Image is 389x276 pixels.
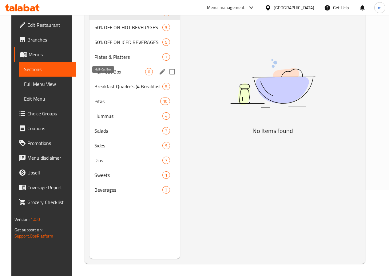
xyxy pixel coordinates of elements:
[24,95,71,102] span: Edit Menu
[14,180,76,195] a: Coverage Report
[94,142,162,149] span: Sides
[160,98,170,105] div: items
[89,50,180,64] div: Plates & Platters7
[89,123,180,138] div: Salads3
[14,215,30,223] span: Version:
[163,187,170,193] span: 3
[89,168,180,182] div: Sweets1
[94,53,162,61] span: Plates & Platters
[89,182,180,197] div: Beverages3
[89,64,180,79] div: Half-Cut Box0edit
[27,110,71,117] span: Choice Groups
[378,4,382,11] span: m
[89,3,180,200] nav: Menu sections
[158,67,167,76] button: edit
[207,4,245,11] div: Menu-management
[30,215,40,223] span: 1.0.0
[27,36,71,43] span: Branches
[19,77,76,91] a: Full Menu View
[89,109,180,123] div: Hummus4
[163,84,170,90] span: 5
[94,98,160,105] span: Pitas
[94,24,162,31] span: 50% OFF ON HOT BEVERAGES
[162,142,170,149] div: items
[145,68,153,75] div: items
[89,79,180,94] div: Breakfast Quadro's (4 Breakfast Pitas for the Price of 3)5
[89,153,180,168] div: Dips7
[163,54,170,60] span: 7
[196,126,350,136] h5: No Items found
[14,195,76,210] a: Grocery Checklist
[94,171,162,179] span: Sweets
[94,112,162,120] span: Hummus
[27,169,71,176] span: Upsell
[14,150,76,165] a: Menu disclaimer
[27,125,71,132] span: Coupons
[162,112,170,120] div: items
[161,98,170,104] span: 10
[14,32,76,47] a: Branches
[163,143,170,149] span: 9
[14,18,76,32] a: Edit Restaurant
[14,226,43,234] span: Get support on:
[24,66,71,73] span: Sections
[196,43,350,124] img: dish.svg
[145,69,153,75] span: 0
[27,184,71,191] span: Coverage Report
[162,186,170,194] div: items
[19,91,76,106] a: Edit Menu
[14,232,54,240] a: Support.OpsPlatform
[163,113,170,119] span: 4
[94,83,162,90] span: Breakfast Quadro's (4 Breakfast Pitas for the Price of 3)
[14,136,76,150] a: Promotions
[29,51,71,58] span: Menus
[162,83,170,90] div: items
[94,186,162,194] span: Beverages
[27,198,71,206] span: Grocery Checklist
[163,39,170,45] span: 5
[19,62,76,77] a: Sections
[163,172,170,178] span: 1
[14,47,76,62] a: Menus
[89,94,180,109] div: Pitas10
[24,80,71,88] span: Full Menu View
[274,4,314,11] div: [GEOGRAPHIC_DATA]
[162,53,170,61] div: items
[14,121,76,136] a: Coupons
[94,38,162,46] span: 50% OFF ON ICED BEVERAGES
[89,20,180,35] div: 50% OFF ON HOT BEVERAGES9
[163,158,170,163] span: 7
[27,154,71,162] span: Menu disclaimer
[162,127,170,134] div: items
[27,139,71,147] span: Promotions
[162,157,170,164] div: items
[162,24,170,31] div: items
[94,127,162,134] span: Salads
[162,171,170,179] div: items
[163,25,170,30] span: 9
[89,138,180,153] div: Sides9
[163,128,170,134] span: 3
[162,38,170,46] div: items
[94,68,145,75] span: Half-Cut Box
[89,35,180,50] div: 50% OFF ON ICED BEVERAGES5
[14,106,76,121] a: Choice Groups
[14,165,76,180] a: Upsell
[94,157,162,164] span: Dips
[27,21,71,29] span: Edit Restaurant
